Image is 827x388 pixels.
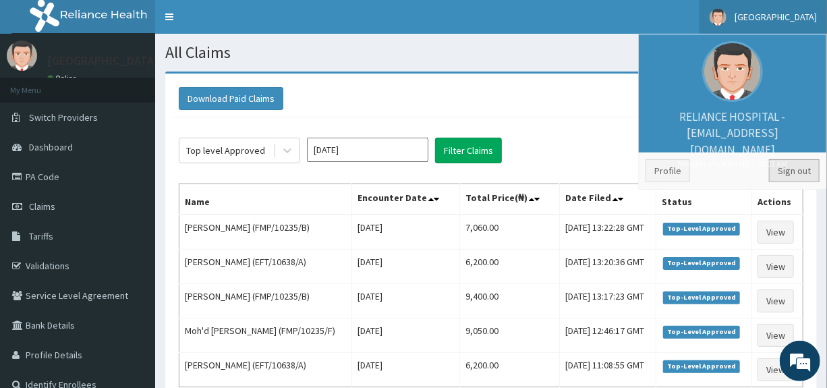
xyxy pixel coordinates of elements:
[25,67,55,101] img: d_794563401_company_1708531726252_794563401
[758,324,794,347] a: View
[459,353,559,387] td: 6,200.00
[559,353,656,387] td: [DATE] 11:08:55 GMT
[179,215,352,250] td: [PERSON_NAME] (FMP/10235/B)
[758,358,794,381] a: View
[179,87,283,110] button: Download Paid Claims
[179,284,352,318] td: [PERSON_NAME] (FMP/10235/B)
[663,223,741,235] span: Top-Level Approved
[435,138,502,163] button: Filter Claims
[29,141,73,153] span: Dashboard
[179,184,352,215] th: Name
[459,250,559,284] td: 6,200.00
[351,184,459,215] th: Encounter Date
[710,9,726,26] img: User Image
[752,184,803,215] th: Actions
[7,40,37,71] img: User Image
[221,7,254,39] div: Minimize live chat window
[179,353,352,387] td: [PERSON_NAME] (EFT/10638/A)
[351,318,459,353] td: [DATE]
[7,251,257,298] textarea: Type your message and hit 'Enter'
[559,184,656,215] th: Date Filed
[78,111,186,248] span: We're online!
[702,41,763,102] img: User Image
[663,360,741,372] span: Top-Level Approved
[459,215,559,250] td: 7,060.00
[186,144,265,157] div: Top level Approved
[735,11,817,23] span: [GEOGRAPHIC_DATA]
[758,221,794,244] a: View
[29,230,53,242] span: Tariffs
[663,257,741,269] span: Top-Level Approved
[351,215,459,250] td: [DATE]
[646,159,690,182] a: Profile
[29,111,98,123] span: Switch Providers
[769,159,820,182] a: Sign out
[758,255,794,278] a: View
[646,158,820,169] small: Member since [DATE] 1:26:01 AM
[351,353,459,387] td: [DATE]
[307,138,428,162] input: Select Month and Year
[179,318,352,353] td: Moh'd [PERSON_NAME] (FMP/10235/F)
[663,292,741,304] span: Top-Level Approved
[559,250,656,284] td: [DATE] 13:20:36 GMT
[758,289,794,312] a: View
[656,184,751,215] th: Status
[663,326,741,338] span: Top-Level Approved
[70,76,227,93] div: Chat with us now
[351,284,459,318] td: [DATE]
[459,184,559,215] th: Total Price(₦)
[47,55,159,67] p: [GEOGRAPHIC_DATA]
[179,250,352,284] td: [PERSON_NAME] (EFT/10638/A)
[646,109,820,169] p: RELIANCE HOSPITAL - [EMAIL_ADDRESS][DOMAIN_NAME]
[559,318,656,353] td: [DATE] 12:46:17 GMT
[29,200,55,213] span: Claims
[559,284,656,318] td: [DATE] 13:17:23 GMT
[559,215,656,250] td: [DATE] 13:22:28 GMT
[47,74,80,83] a: Online
[459,318,559,353] td: 9,050.00
[165,44,817,61] h1: All Claims
[351,250,459,284] td: [DATE]
[459,284,559,318] td: 9,400.00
